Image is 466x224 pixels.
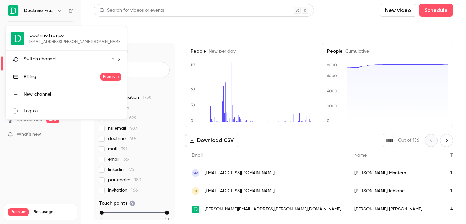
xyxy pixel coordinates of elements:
span: 6 [112,56,114,63]
span: Premium [100,73,121,81]
div: Billing [24,74,100,80]
div: New channel [24,91,121,97]
span: Switch channel [24,56,56,63]
div: Log out [24,108,121,114]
